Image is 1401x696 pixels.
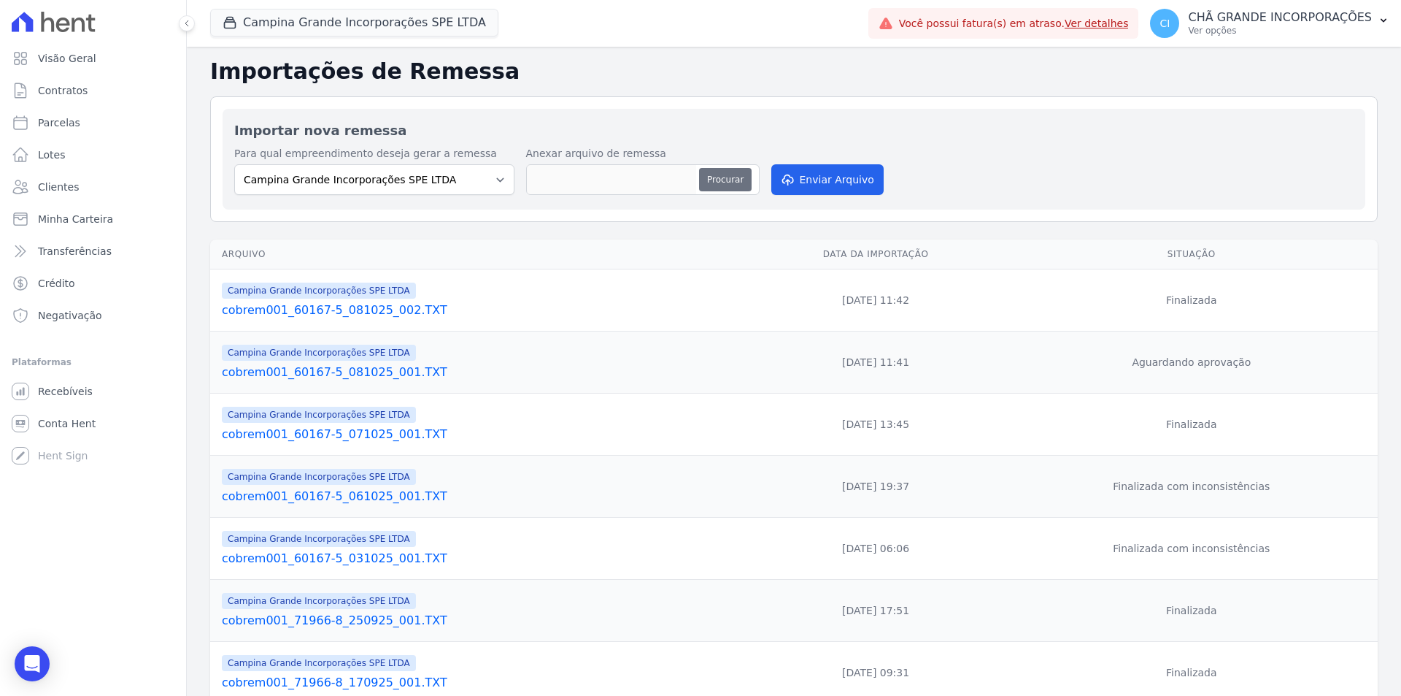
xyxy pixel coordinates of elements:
a: Lotes [6,140,180,169]
span: Você possui fatura(s) em atraso. [899,16,1129,31]
td: Finalizada [1006,269,1378,332]
td: Aguardando aprovação [1006,332,1378,394]
span: Transferências [38,244,112,259]
label: Para qual empreendimento deseja gerar a remessa [234,146,514,161]
a: Negativação [6,301,180,330]
div: Plataformas [12,353,174,371]
a: cobrem001_60167-5_071025_001.TXT [222,426,741,443]
a: cobrem001_60167-5_061025_001.TXT [222,488,741,505]
span: Campina Grande Incorporações SPE LTDA [222,593,416,609]
button: Campina Grande Incorporações SPE LTDA [210,9,498,37]
td: [DATE] 19:37 [746,456,1006,518]
span: Campina Grande Incorporações SPE LTDA [222,531,416,547]
td: Finalizada [1006,580,1378,642]
th: Situação [1006,240,1378,269]
a: Transferências [6,237,180,266]
td: Finalizada [1006,394,1378,456]
a: cobrem001_60167-5_081025_001.TXT [222,364,741,381]
p: Ver opções [1188,25,1372,37]
a: Conta Hent [6,409,180,438]
span: Contratos [38,83,88,98]
td: [DATE] 06:06 [746,518,1006,580]
div: Open Intercom Messenger [15,646,50,681]
p: CHÃ GRANDE INCORPORAÇÕES [1188,10,1372,25]
span: Conta Hent [38,416,96,431]
a: Recebíveis [6,377,180,406]
a: cobrem001_60167-5_081025_002.TXT [222,302,741,319]
a: Ver detalhes [1065,18,1129,29]
span: Campina Grande Incorporações SPE LTDA [222,345,416,361]
span: Negativação [38,308,102,323]
span: Recebíveis [38,384,93,399]
td: Finalizada com inconsistências [1006,518,1378,580]
button: Procurar [699,168,752,191]
a: Clientes [6,172,180,202]
a: cobrem001_60167-5_031025_001.TXT [222,550,741,567]
h2: Importações de Remessa [210,58,1378,85]
span: Visão Geral [38,51,96,66]
span: Campina Grande Incorporações SPE LTDA [222,469,416,485]
span: Minha Carteira [38,212,113,226]
span: Lotes [38,148,66,162]
span: Parcelas [38,115,80,130]
a: Crédito [6,269,180,298]
a: Minha Carteira [6,204,180,234]
span: Campina Grande Incorporações SPE LTDA [222,407,416,423]
th: Arquivo [210,240,746,269]
td: [DATE] 11:42 [746,269,1006,332]
td: [DATE] 11:41 [746,332,1006,394]
span: CI [1160,18,1170,28]
th: Data da Importação [746,240,1006,269]
span: Crédito [38,276,75,291]
a: Contratos [6,76,180,105]
button: Enviar Arquivo [771,164,884,195]
h2: Importar nova remessa [234,121,1354,140]
td: [DATE] 13:45 [746,394,1006,456]
span: Campina Grande Incorporações SPE LTDA [222,283,416,299]
a: Parcelas [6,108,180,137]
label: Anexar arquivo de remessa [526,146,760,161]
td: [DATE] 17:51 [746,580,1006,642]
a: Visão Geral [6,44,180,73]
a: cobrem001_71966-8_170925_001.TXT [222,674,741,692]
a: cobrem001_71966-8_250925_001.TXT [222,612,741,630]
td: Finalizada com inconsistências [1006,456,1378,518]
span: Clientes [38,180,79,194]
button: CI CHÃ GRANDE INCORPORAÇÕES Ver opções [1138,3,1401,44]
span: Campina Grande Incorporações SPE LTDA [222,655,416,671]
